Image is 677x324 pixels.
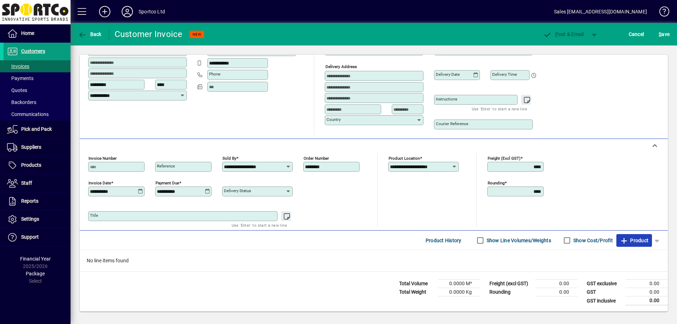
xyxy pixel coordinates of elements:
[485,237,551,244] label: Show Line Volumes/Weights
[436,121,468,126] mat-label: Courier Reference
[543,31,584,37] span: ost & Email
[629,29,644,40] span: Cancel
[4,84,71,96] a: Quotes
[4,72,71,84] a: Payments
[4,157,71,174] a: Products
[659,29,670,40] span: ave
[21,180,32,186] span: Staff
[139,6,165,17] div: Sportco Ltd
[616,234,652,247] button: Product
[488,156,520,161] mat-label: Freight (excl GST)
[436,97,457,102] mat-label: Instructions
[583,288,626,297] td: GST
[80,250,668,271] div: No line items found
[21,48,45,54] span: Customers
[78,31,102,37] span: Back
[21,144,41,150] span: Suppliers
[620,235,648,246] span: Product
[472,105,527,113] mat-hint: Use 'Enter' to start a new line
[555,31,559,37] span: P
[554,6,647,17] div: Sales [EMAIL_ADDRESS][DOMAIN_NAME]
[535,280,578,288] td: 0.00
[4,228,71,246] a: Support
[222,156,236,161] mat-label: Sold by
[535,288,578,297] td: 0.00
[4,210,71,228] a: Settings
[20,256,51,262] span: Financial Year
[21,162,41,168] span: Products
[486,288,535,297] td: Rounding
[76,28,103,41] button: Back
[115,29,183,40] div: Customer Invoice
[438,288,480,297] td: 0.0000 Kg
[626,297,668,305] td: 0.00
[21,126,52,132] span: Pick and Pack
[89,156,117,161] mat-label: Invoice number
[232,221,287,229] mat-hint: Use 'Enter' to start a new line
[626,288,668,297] td: 0.00
[426,235,462,246] span: Product History
[304,156,329,161] mat-label: Order number
[4,96,71,108] a: Backorders
[7,99,36,105] span: Backorders
[4,25,71,42] a: Home
[583,280,626,288] td: GST exclusive
[7,75,33,81] span: Payments
[4,121,71,138] a: Pick and Pack
[438,280,480,288] td: 0.0000 M³
[539,28,587,41] button: Post & Email
[4,139,71,156] a: Suppliers
[209,72,220,77] mat-label: Phone
[155,181,179,185] mat-label: Payment due
[4,192,71,210] a: Reports
[7,63,29,69] span: Invoices
[71,28,109,41] app-page-header-button: Back
[4,108,71,120] a: Communications
[21,216,39,222] span: Settings
[7,87,27,93] span: Quotes
[492,72,517,77] mat-label: Delivery time
[436,72,460,77] mat-label: Delivery date
[4,60,71,72] a: Invoices
[7,111,49,117] span: Communications
[157,164,175,169] mat-label: Reference
[21,234,39,240] span: Support
[396,288,438,297] td: Total Weight
[93,5,116,18] button: Add
[90,213,98,218] mat-label: Title
[193,32,201,37] span: NEW
[583,297,626,305] td: GST inclusive
[657,28,671,41] button: Save
[26,271,45,276] span: Package
[396,280,438,288] td: Total Volume
[389,156,420,161] mat-label: Product location
[423,234,464,247] button: Product History
[572,237,613,244] label: Show Cost/Profit
[488,181,505,185] mat-label: Rounding
[626,280,668,288] td: 0.00
[21,198,38,204] span: Reports
[4,175,71,192] a: Staff
[89,181,111,185] mat-label: Invoice date
[486,280,535,288] td: Freight (excl GST)
[654,1,668,24] a: Knowledge Base
[627,28,646,41] button: Cancel
[659,31,661,37] span: S
[224,188,251,193] mat-label: Delivery status
[327,117,341,122] mat-label: Country
[21,30,34,36] span: Home
[116,5,139,18] button: Profile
